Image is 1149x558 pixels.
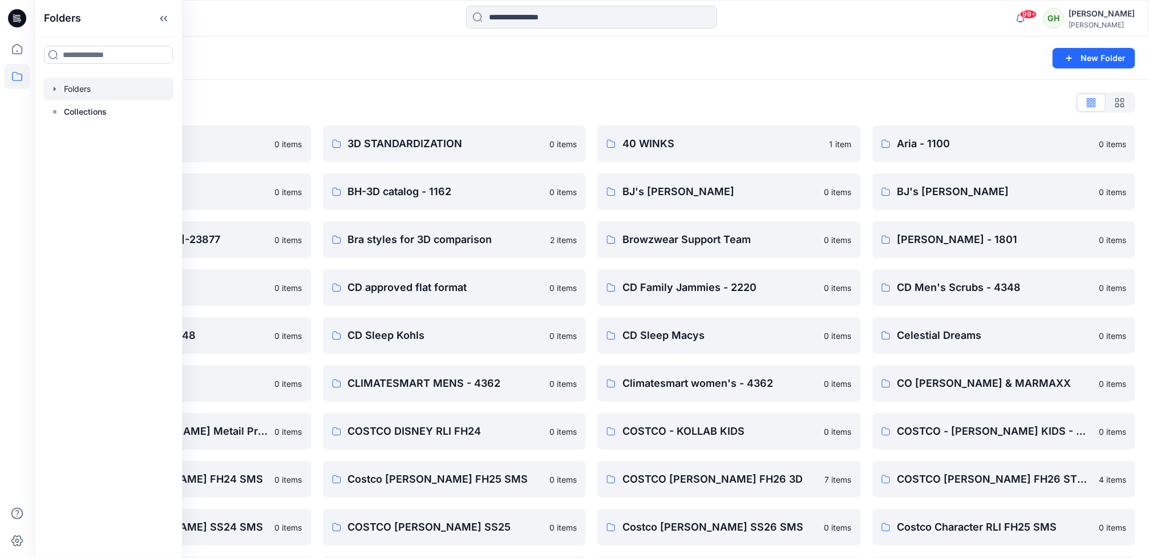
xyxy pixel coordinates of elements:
[348,232,544,248] p: Bra styles for 3D comparison
[872,509,1136,545] a: Costco Character RLI FH25 SMS0 items
[622,232,818,248] p: Browzwear Support Team
[275,330,302,342] p: 0 items
[872,269,1136,306] a: CD Men's Scrubs - 43480 items
[872,365,1136,402] a: CO [PERSON_NAME] & MARMAXX0 items
[1099,378,1126,390] p: 0 items
[275,138,302,150] p: 0 items
[275,426,302,438] p: 0 items
[597,317,861,354] a: CD Sleep Macys0 items
[897,280,1093,296] p: CD Men's Scrubs - 4348
[549,426,577,438] p: 0 items
[323,126,586,162] a: 3D STANDARDIZATION0 items
[872,221,1136,258] a: [PERSON_NAME] - 18010 items
[549,138,577,150] p: 0 items
[872,413,1136,450] a: COSTCO - [PERSON_NAME] KIDS - DESIGN USE0 items
[1099,521,1126,533] p: 0 items
[275,474,302,486] p: 0 items
[323,269,586,306] a: CD approved flat format0 items
[549,521,577,533] p: 0 items
[872,317,1136,354] a: Celestial Dreams0 items
[872,461,1136,498] a: COSTCO [PERSON_NAME] FH26 STYLE 12-55434 items
[897,327,1093,343] p: Celestial Dreams
[549,378,577,390] p: 0 items
[323,317,586,354] a: CD Sleep Kohls0 items
[348,519,543,535] p: COSTCO [PERSON_NAME] SS25
[622,519,818,535] p: Costco [PERSON_NAME] SS26 SMS
[897,423,1093,439] p: COSTCO - [PERSON_NAME] KIDS - DESIGN USE
[1099,474,1126,486] p: 4 items
[597,126,861,162] a: 40 WINKS1 item
[348,471,543,487] p: Costco [PERSON_NAME] FH25 SMS
[323,413,586,450] a: COSTCO DISNEY RLI FH240 items
[824,282,852,294] p: 0 items
[622,184,818,200] p: BJ's [PERSON_NAME]
[622,375,818,391] p: Climatesmart women's - 4362
[348,280,543,296] p: CD approved flat format
[1099,330,1126,342] p: 0 items
[348,136,543,152] p: 3D STANDARDIZATION
[323,509,586,545] a: COSTCO [PERSON_NAME] SS250 items
[830,138,852,150] p: 1 item
[1099,282,1126,294] p: 0 items
[824,378,852,390] p: 0 items
[1099,138,1126,150] p: 0 items
[323,461,586,498] a: Costco [PERSON_NAME] FH25 SMS0 items
[1020,10,1037,19] span: 99+
[597,173,861,210] a: BJ's [PERSON_NAME]0 items
[825,474,852,486] p: 7 items
[1099,234,1126,246] p: 0 items
[323,365,586,402] a: CLIMATESMART MENS - 43620 items
[824,426,852,438] p: 0 items
[64,105,107,119] p: Collections
[275,378,302,390] p: 0 items
[622,136,823,152] p: 40 WINKS
[323,221,586,258] a: Bra styles for 3D comparison2 items
[1099,426,1126,438] p: 0 items
[897,232,1093,248] p: [PERSON_NAME] - 1801
[275,521,302,533] p: 0 items
[897,375,1093,391] p: CO [PERSON_NAME] & MARMAXX
[549,474,577,486] p: 0 items
[550,234,577,246] p: 2 items
[597,269,861,306] a: CD Family Jammies - 22200 items
[348,423,543,439] p: COSTCO DISNEY RLI FH24
[824,330,852,342] p: 0 items
[549,282,577,294] p: 0 items
[897,184,1093,200] p: BJ's [PERSON_NAME]
[897,471,1093,487] p: COSTCO [PERSON_NAME] FH26 STYLE 12-5543
[597,221,861,258] a: Browzwear Support Team0 items
[348,375,543,391] p: CLIMATESMART MENS - 4362
[597,461,861,498] a: COSTCO [PERSON_NAME] FH26 3D7 items
[1053,48,1135,68] button: New Folder
[622,423,818,439] p: COSTCO - KOLLAB KIDS
[897,519,1093,535] p: Costco Character RLI FH25 SMS
[348,327,543,343] p: CD Sleep Kohls
[597,365,861,402] a: Climatesmart women's - 43620 items
[549,330,577,342] p: 0 items
[824,521,852,533] p: 0 items
[323,173,586,210] a: BH-3D catalog - 11620 items
[275,282,302,294] p: 0 items
[622,327,818,343] p: CD Sleep Macys
[897,136,1093,152] p: Aria - 1100
[872,173,1136,210] a: BJ's [PERSON_NAME]0 items
[872,126,1136,162] a: Aria - 11000 items
[549,186,577,198] p: 0 items
[597,509,861,545] a: Costco [PERSON_NAME] SS26 SMS0 items
[622,471,818,487] p: COSTCO [PERSON_NAME] FH26 3D
[824,234,852,246] p: 0 items
[597,413,861,450] a: COSTCO - KOLLAB KIDS0 items
[275,234,302,246] p: 0 items
[824,186,852,198] p: 0 items
[275,186,302,198] p: 0 items
[1069,21,1135,29] div: [PERSON_NAME]
[348,184,543,200] p: BH-3D catalog - 1162
[1043,8,1064,29] div: GH
[1099,186,1126,198] p: 0 items
[622,280,818,296] p: CD Family Jammies - 2220
[1069,7,1135,21] div: [PERSON_NAME]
